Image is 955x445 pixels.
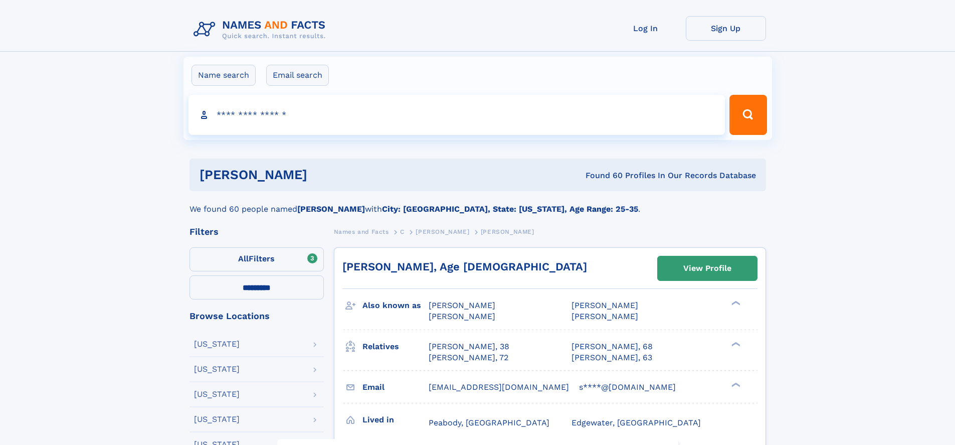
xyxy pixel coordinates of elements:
[571,312,638,321] span: [PERSON_NAME]
[429,418,549,427] span: Peabody, [GEOGRAPHIC_DATA]
[200,169,447,181] h1: [PERSON_NAME]
[189,16,334,43] img: Logo Names and Facts
[571,418,701,427] span: Edgewater, [GEOGRAPHIC_DATA]
[362,379,429,396] h3: Email
[571,341,653,352] a: [PERSON_NAME], 68
[429,382,569,392] span: [EMAIL_ADDRESS][DOMAIN_NAME]
[729,300,741,307] div: ❯
[194,340,240,348] div: [US_STATE]
[189,191,766,215] div: We found 60 people named with .
[429,352,508,363] a: [PERSON_NAME], 72
[189,227,324,236] div: Filters
[571,301,638,310] span: [PERSON_NAME]
[194,390,240,398] div: [US_STATE]
[238,254,249,263] span: All
[729,95,767,135] button: Search Button
[362,297,429,314] h3: Also known as
[446,170,756,181] div: Found 60 Profiles In Our Records Database
[192,65,256,86] label: Name search
[429,301,495,310] span: [PERSON_NAME]
[194,365,240,373] div: [US_STATE]
[362,411,429,428] h3: Lived in
[481,228,534,235] span: [PERSON_NAME]
[266,65,329,86] label: Email search
[400,228,405,235] span: C
[606,16,686,41] a: Log In
[194,415,240,423] div: [US_STATE]
[188,95,725,135] input: search input
[429,312,495,321] span: [PERSON_NAME]
[382,204,638,214] b: City: [GEOGRAPHIC_DATA], State: [US_STATE], Age Range: 25-35
[686,16,766,41] a: Sign Up
[334,225,389,238] a: Names and Facts
[297,204,365,214] b: [PERSON_NAME]
[729,341,741,347] div: ❯
[362,338,429,355] h3: Relatives
[683,257,731,280] div: View Profile
[416,228,469,235] span: [PERSON_NAME]
[342,260,587,273] a: [PERSON_NAME], Age [DEMOGRAPHIC_DATA]
[416,225,469,238] a: [PERSON_NAME]
[189,312,324,321] div: Browse Locations
[400,225,405,238] a: C
[429,341,509,352] a: [PERSON_NAME], 38
[729,381,741,388] div: ❯
[658,256,757,280] a: View Profile
[571,352,652,363] a: [PERSON_NAME], 63
[189,247,324,271] label: Filters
